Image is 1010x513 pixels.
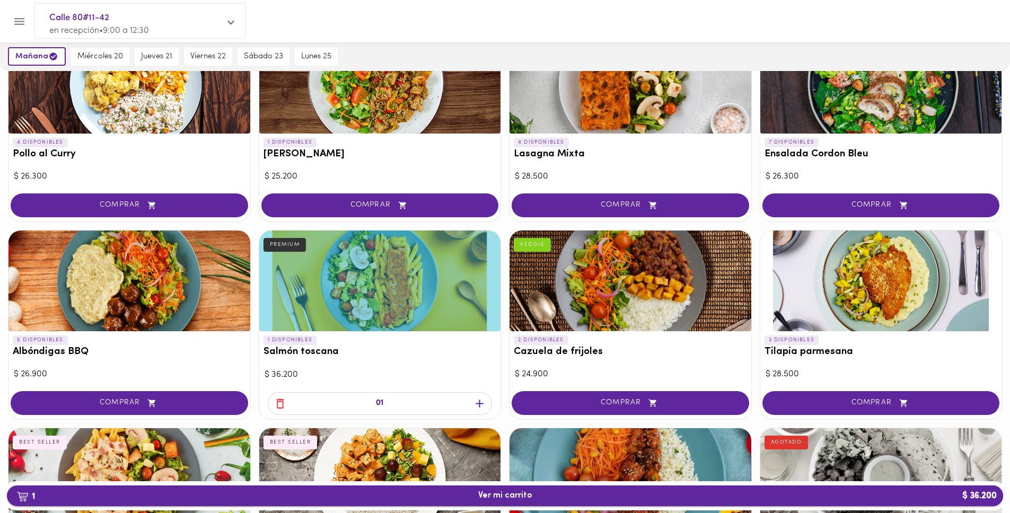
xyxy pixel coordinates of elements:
[77,52,123,61] span: miércoles 20
[295,48,338,66] button: lunes 25
[264,347,497,358] h3: Salmón toscana
[259,231,501,331] div: Salmón toscana
[8,33,250,134] div: Pollo al Curry
[765,138,819,147] p: 7 DISPONIBLES
[765,347,998,358] h3: Tilapia parmesana
[135,48,179,66] button: jueves 21
[190,52,226,61] span: viernes 22
[49,26,149,35] span: en recepción • 9:00 a 12:30
[760,231,1002,331] div: Tilapia parmesana
[238,48,289,66] button: sábado 23
[525,201,736,210] span: COMPRAR
[24,201,235,210] span: COMPRAR
[24,399,235,408] span: COMPRAR
[261,193,499,217] button: COMPRAR
[259,33,501,134] div: Arroz chaufa
[301,52,331,61] span: lunes 25
[15,51,58,61] span: mañana
[14,171,245,183] div: $ 26.300
[141,52,172,61] span: jueves 21
[510,231,751,331] div: Cazuela de frijoles
[264,238,306,252] div: PREMIUM
[13,335,68,345] p: 5 DISPONIBLES
[514,335,568,345] p: 2 DISPONIBLES
[762,193,1000,217] button: COMPRAR
[13,347,246,358] h3: Albóndigas BBQ
[14,368,245,381] div: $ 26.900
[8,47,66,66] button: mañana
[514,238,551,252] div: VEGGIE
[264,335,317,345] p: 1 DISPONIBLES
[264,138,317,147] p: 1 DISPONIBLES
[13,149,246,160] h3: Pollo al Curry
[11,391,248,415] button: COMPRAR
[16,491,29,502] img: cart.png
[478,491,532,501] span: Ver mi carrito
[760,33,1002,134] div: Ensalada Cordon Bleu
[7,485,1003,506] button: 1Ver mi carrito$ 36.200
[8,231,250,331] div: Albóndigas BBQ
[71,48,129,66] button: miércoles 20
[244,52,283,61] span: sábado 23
[765,335,819,345] p: 3 DISPONIBLES
[265,369,496,381] div: $ 36.200
[515,171,746,183] div: $ 28.500
[766,171,997,183] div: $ 26.300
[762,391,1000,415] button: COMPRAR
[49,11,220,25] span: Calle 80#11-42
[776,399,987,408] span: COMPRAR
[515,368,746,381] div: $ 24.900
[525,399,736,408] span: COMPRAR
[514,138,569,147] p: 4 DISPONIBLES
[514,347,747,358] h3: Cazuela de frijoles
[10,489,41,503] b: 1
[765,149,998,160] h3: Ensalada Cordon Bleu
[776,201,987,210] span: COMPRAR
[512,391,749,415] button: COMPRAR
[264,149,497,160] h3: [PERSON_NAME]
[184,48,232,66] button: viernes 22
[512,193,749,217] button: COMPRAR
[264,436,318,449] div: BEST SELLER
[13,138,68,147] p: 4 DISPONIBLES
[13,436,67,449] div: BEST SELLER
[948,452,999,502] iframe: Messagebird Livechat Widget
[765,436,809,449] div: AGOTADO
[510,33,751,134] div: Lasagna Mixta
[514,149,747,160] h3: Lasagna Mixta
[265,171,496,183] div: $ 25.200
[766,368,997,381] div: $ 28.500
[376,397,383,410] p: 01
[6,8,32,34] button: Menu
[11,193,248,217] button: COMPRAR
[275,201,486,210] span: COMPRAR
